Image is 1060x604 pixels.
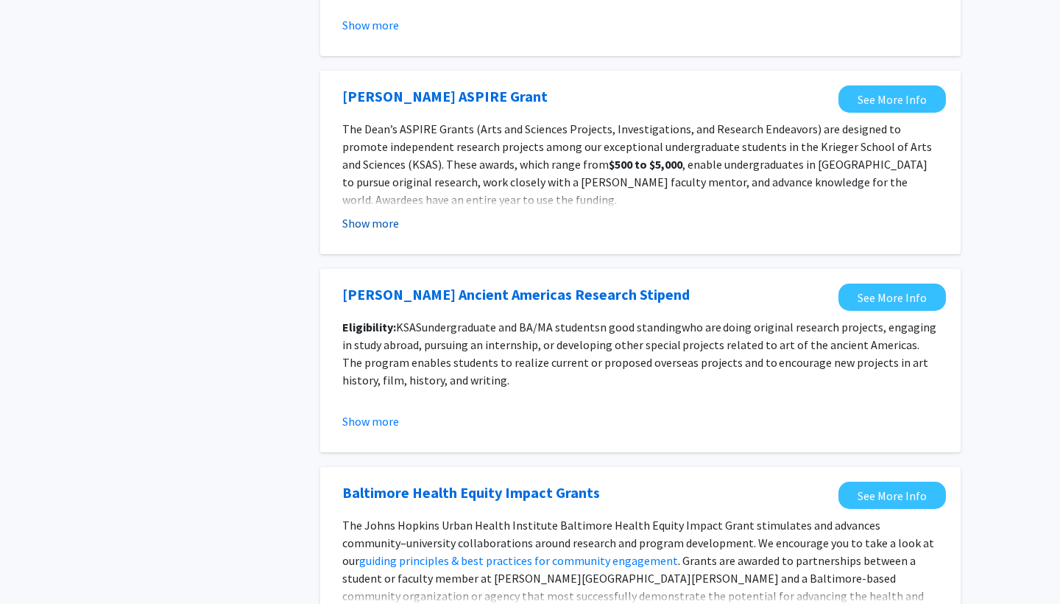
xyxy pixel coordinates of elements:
button: Show more [342,412,399,430]
span: The Johns Hopkins Urban Health Institute Baltimore Health Equity Impact Grant stimulates and adva... [342,518,934,568]
strong: Eligibility: [342,320,396,334]
a: guiding principles & best practices for community engagement [359,553,678,568]
p: The Dean’s ASPIRE Grants (Arts and Sciences Projects, Investigations, and Research Endeavors) are... [342,120,939,208]
a: Opens in a new tab [342,85,548,108]
strong: $500 to $5,000 [609,157,682,172]
button: Show more [342,214,399,232]
iframe: Chat [11,538,63,593]
span: undergraduate and BA/MA students [422,320,600,334]
a: Opens in a new tab [342,482,600,504]
button: Show more [342,16,399,34]
a: Opens in a new tab [342,284,690,306]
p: KSAS n good standing [342,318,939,389]
a: Opens in a new tab [838,482,946,509]
a: Opens in a new tab [838,85,946,113]
a: Opens in a new tab [838,284,946,311]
